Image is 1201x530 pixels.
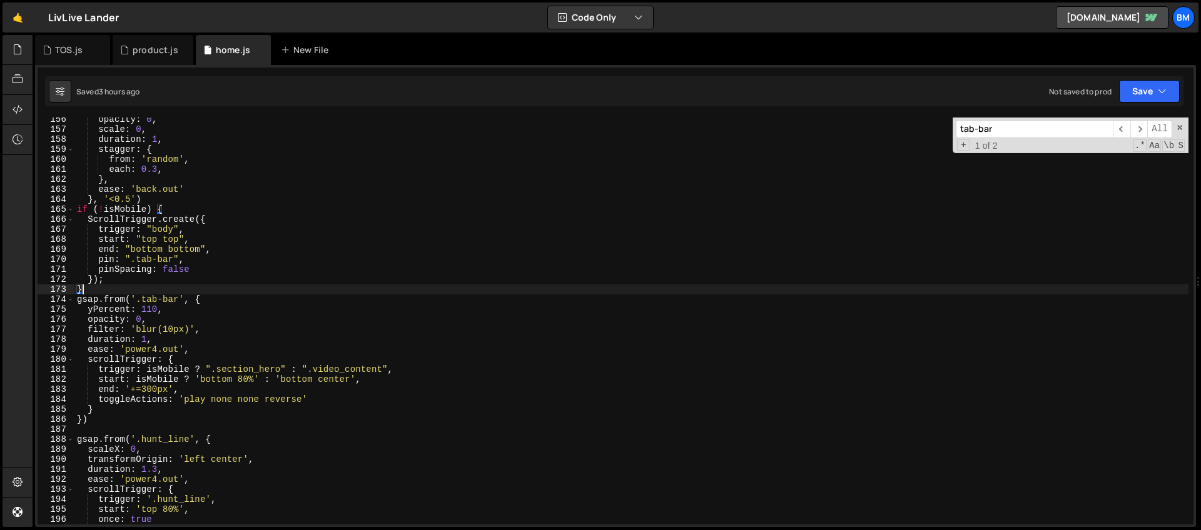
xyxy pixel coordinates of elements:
div: New File [281,44,333,56]
div: 177 [38,324,74,334]
div: 193 [38,484,74,494]
div: 170 [38,254,74,264]
div: 179 [38,344,74,354]
div: 169 [38,244,74,254]
div: 196 [38,514,74,524]
div: 182 [38,374,74,384]
button: Code Only [548,6,653,29]
div: 173 [38,284,74,294]
div: 164 [38,194,74,204]
div: 195 [38,504,74,514]
div: 180 [38,354,74,364]
div: home.js [216,44,250,56]
div: product.js [133,44,178,56]
span: ​ [1130,120,1148,138]
div: TOS.js [55,44,83,56]
div: 194 [38,494,74,504]
div: 189 [38,444,74,454]
div: 183 [38,384,74,394]
div: 184 [38,394,74,404]
span: Toggle Replace mode [957,139,970,151]
a: [DOMAIN_NAME] [1056,6,1168,29]
div: Saved [76,86,140,97]
div: LivLive Lander [48,10,119,25]
div: 168 [38,234,74,244]
div: Not saved to prod [1049,86,1112,97]
div: 185 [38,404,74,414]
div: 163 [38,184,74,194]
div: 187 [38,424,74,434]
div: 181 [38,364,74,374]
div: 162 [38,174,74,184]
div: 175 [38,304,74,314]
div: 174 [38,294,74,304]
div: 176 [38,314,74,324]
div: 171 [38,264,74,274]
div: 3 hours ago [99,86,140,97]
div: 188 [38,434,74,444]
a: bm [1172,6,1195,29]
div: 190 [38,454,74,464]
div: 192 [38,474,74,484]
div: 156 [38,114,74,124]
div: 159 [38,144,74,154]
div: 161 [38,164,74,174]
input: Search for [956,120,1113,138]
span: 1 of 2 [970,141,1003,151]
div: 158 [38,134,74,144]
div: 160 [38,154,74,164]
span: RegExp Search [1133,139,1147,152]
div: 178 [38,334,74,344]
div: 167 [38,224,74,234]
span: Alt-Enter [1147,120,1172,138]
div: 165 [38,204,74,214]
span: CaseSensitive Search [1148,139,1161,152]
div: 186 [38,414,74,424]
span: ​ [1113,120,1130,138]
span: Search In Selection [1177,139,1185,152]
div: 166 [38,214,74,224]
span: Whole Word Search [1162,139,1175,152]
div: 191 [38,464,74,474]
div: 172 [38,274,74,284]
a: 🤙 [3,2,33,32]
button: Save [1119,80,1180,102]
div: 157 [38,124,74,134]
